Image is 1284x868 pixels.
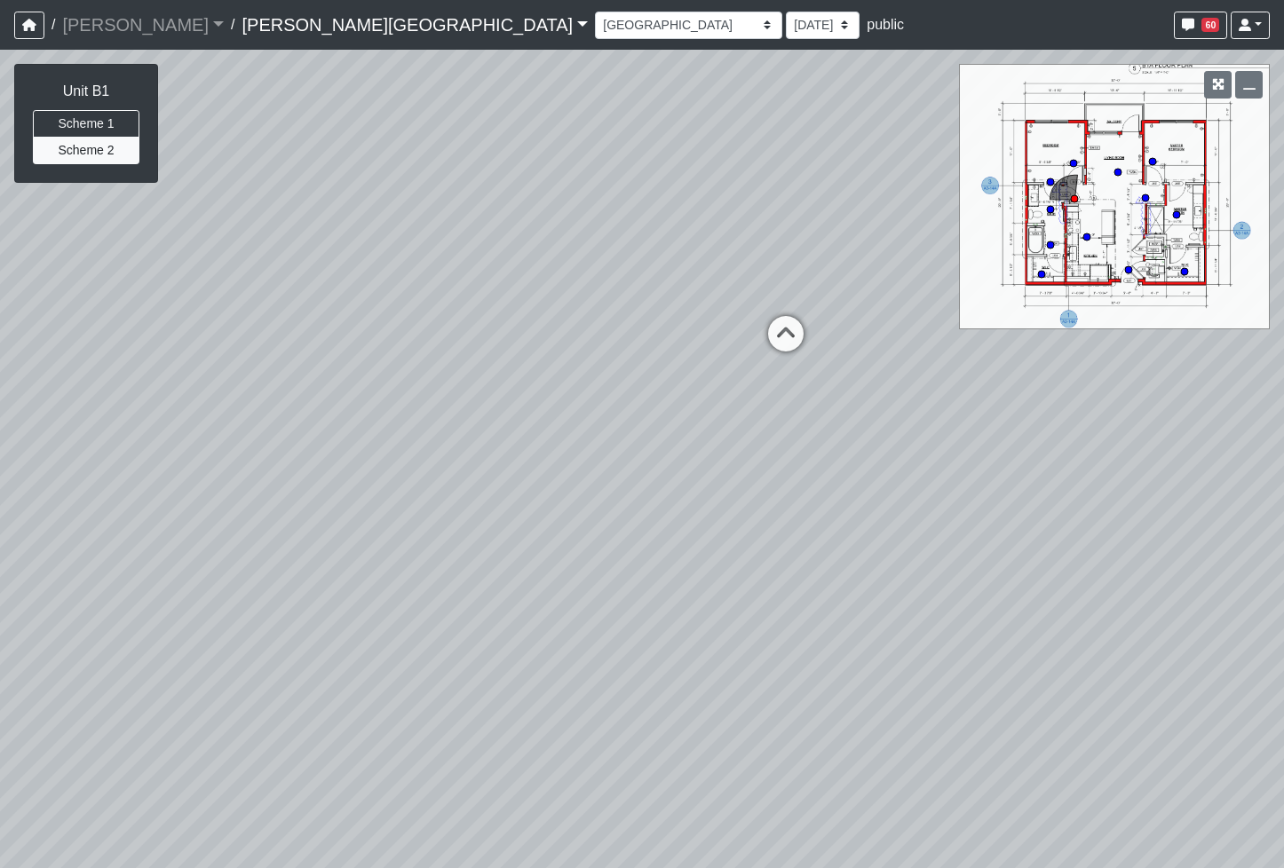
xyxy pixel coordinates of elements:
span: / [44,7,62,43]
span: public [867,17,904,32]
a: [PERSON_NAME] [62,7,224,43]
button: 60 [1174,12,1227,39]
button: Scheme 1 [33,110,139,138]
span: / [224,7,242,43]
iframe: Ybug feedback widget [13,832,118,868]
h6: Unit B1 [33,83,139,99]
span: 60 [1201,18,1219,32]
a: [PERSON_NAME][GEOGRAPHIC_DATA] [242,7,588,43]
button: Scheme 2 [33,137,139,164]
